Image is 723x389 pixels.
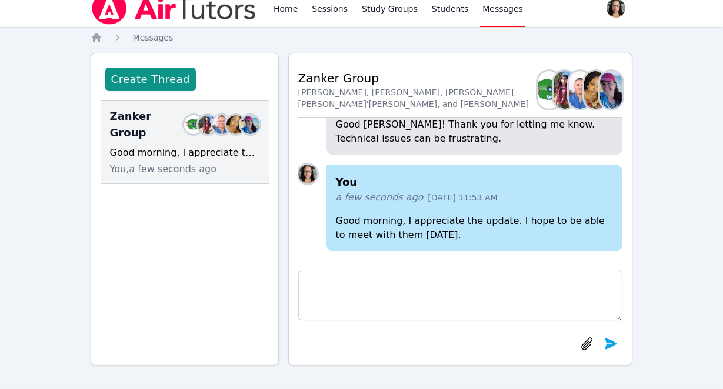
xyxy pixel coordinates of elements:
a: Messages [133,32,174,43]
img: Andrew Sacdalan [212,115,231,134]
p: Good morning, I appreciate the update. I hope to be able to meet with them [DATE]. [336,214,614,242]
div: Zanker GroupCelestina OlivasJanette SacdalanAndrew SacdalanLee'Tayna HostickMegan NepshinskyGood ... [101,101,269,184]
span: Messages [133,33,174,42]
img: Lee'Tayna Hostick [584,71,607,109]
h2: Zanker Group [298,70,538,86]
span: a few seconds ago [336,190,424,204]
img: Janette Sacdalan [198,115,217,134]
img: Celestina Olivas [538,71,560,109]
img: Megan Nepshinsky [241,115,259,134]
img: Megan Nepshinsky [600,71,622,109]
h4: You [336,174,614,190]
button: Create Thread [105,68,196,91]
nav: Breadcrumb [91,32,633,43]
span: [DATE] 11:53 AM [428,192,497,203]
div: Good morning, I appreciate the update. I hope to be able to meet with them [DATE]. [110,146,259,160]
span: You, a few seconds ago [110,162,216,176]
img: Kierra Morris [298,165,317,183]
img: Lee'Tayna Hostick [226,115,245,134]
span: Zanker Group [110,108,189,141]
img: Celestina Olivas [184,115,203,134]
p: Good [PERSON_NAME]! Thank you for letting me know. Technical issues can be frustrating. [336,118,614,146]
span: Messages [482,3,523,15]
img: Andrew Sacdalan [569,71,591,109]
img: Janette Sacdalan [554,71,576,109]
div: [PERSON_NAME], [PERSON_NAME], [PERSON_NAME], [PERSON_NAME]'[PERSON_NAME], and [PERSON_NAME] [298,86,538,110]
